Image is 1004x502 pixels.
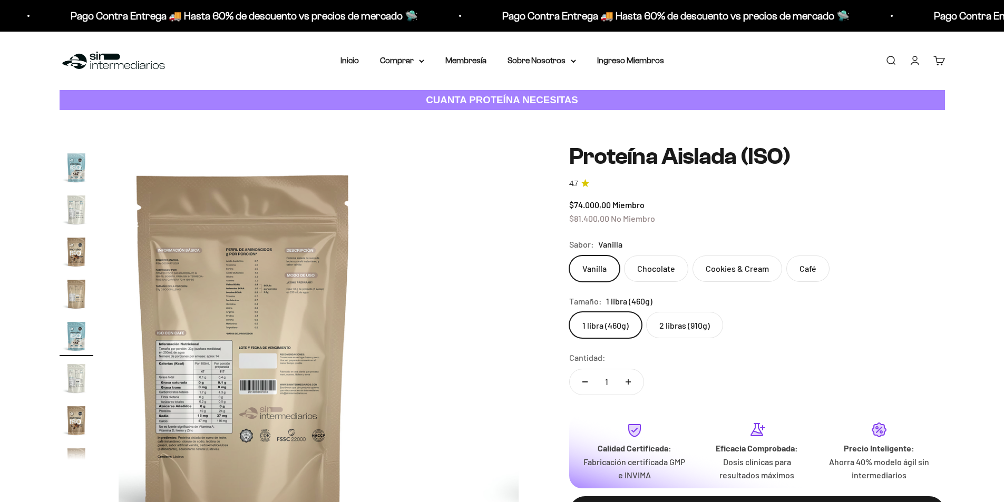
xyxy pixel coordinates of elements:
[612,200,645,210] span: Miembro
[60,361,93,395] img: Proteína Aislada (ISO)
[569,178,578,190] span: 4.7
[445,56,486,65] a: Membresía
[844,443,914,453] strong: Precio Inteligente:
[598,238,622,251] span: Vanilla
[60,277,93,311] img: Proteína Aislada (ISO)
[611,213,655,223] span: No Miembro
[55,7,403,24] p: Pago Contra Entrega 🚚 Hasta 60% de descuento vs precios de mercado 🛸
[508,54,576,67] summary: Sobre Nosotros
[60,403,93,437] img: Proteína Aislada (ISO)
[60,361,93,398] button: Ir al artículo 13
[426,94,578,105] strong: CUANTA PROTEÍNA NECESITAS
[60,193,93,227] img: Proteína Aislada (ISO)
[60,193,93,230] button: Ir al artículo 9
[613,369,644,395] button: Aumentar cantidad
[60,90,945,111] a: CUANTA PROTEÍNA NECESITAS
[598,443,671,453] strong: Calidad Certificada:
[569,238,594,251] legend: Sabor:
[597,56,664,65] a: Ingreso Miembros
[60,446,93,483] button: Ir al artículo 15
[60,403,93,440] button: Ir al artículo 14
[60,277,93,314] button: Ir al artículo 11
[716,443,798,453] strong: Eficacia Comprobada:
[569,351,606,365] label: Cantidad:
[60,151,93,184] img: Proteína Aislada (ISO)
[380,54,424,67] summary: Comprar
[60,446,93,479] img: Proteína Aislada (ISO)
[826,455,932,482] p: Ahorra 40% modelo ágil sin intermediarios
[569,294,602,308] legend: Tamaño:
[570,369,600,395] button: Reducir cantidad
[582,455,687,482] p: Fabricación certificada GMP e INVIMA
[60,319,93,356] button: Ir al artículo 12
[704,455,810,482] p: Dosis clínicas para resultados máximos
[569,144,945,169] h1: Proteína Aislada (ISO)
[60,319,93,353] img: Proteína Aislada (ISO)
[487,7,834,24] p: Pago Contra Entrega 🚚 Hasta 60% de descuento vs precios de mercado 🛸
[569,178,945,190] a: 4.74.7 de 5.0 estrellas
[340,56,359,65] a: Inicio
[569,213,609,223] span: $81.400,00
[60,235,93,272] button: Ir al artículo 10
[60,151,93,188] button: Ir al artículo 8
[569,200,611,210] span: $74.000,00
[60,235,93,269] img: Proteína Aislada (ISO)
[606,294,652,308] span: 1 libra (460g)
